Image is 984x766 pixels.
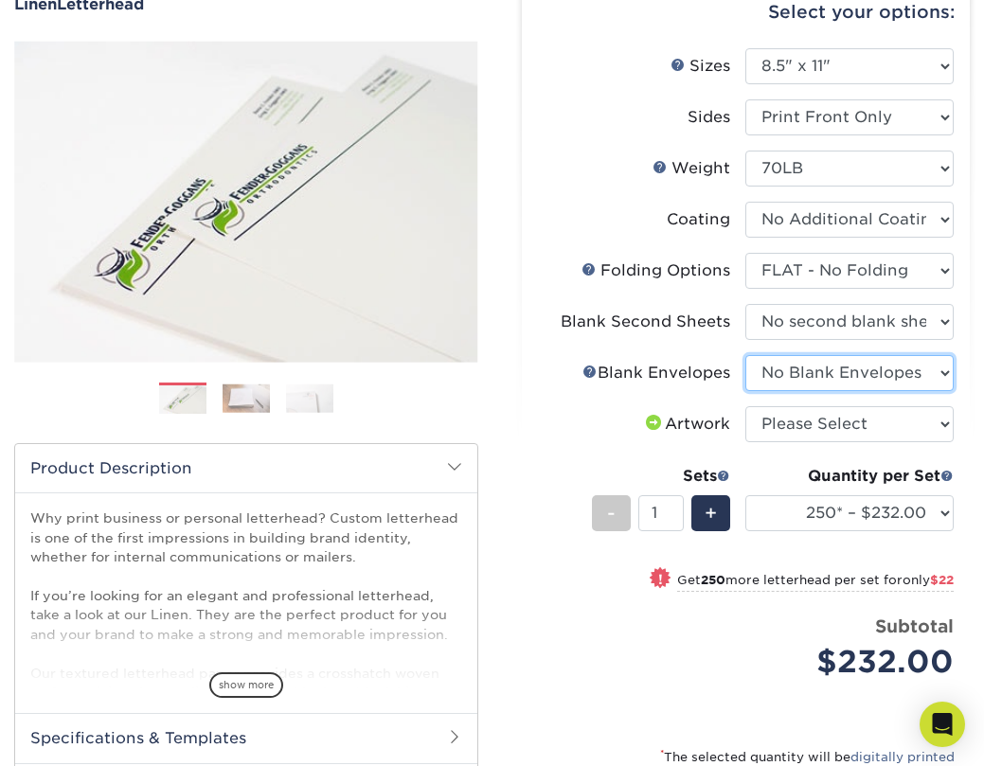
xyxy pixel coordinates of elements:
div: Folding Options [581,259,730,282]
h2: Product Description [15,444,477,492]
strong: Subtotal [875,615,954,636]
span: show more [209,672,283,698]
div: Sizes [671,55,730,78]
h2: Specifications & Templates [15,713,477,762]
a: digitally printed [850,750,955,764]
img: Linen 01 [14,42,478,363]
div: Blank Envelopes [582,362,730,384]
span: - [607,499,616,527]
div: Open Intercom Messenger [920,702,965,747]
div: Weight [653,157,730,180]
small: The selected quantity will be [660,750,955,764]
span: ! [658,569,663,589]
div: Sides [688,106,730,129]
span: $22 [930,573,954,587]
img: Letterhead 02 [223,383,270,413]
div: Artwork [642,413,730,436]
div: $232.00 [760,639,954,685]
img: Letterhead 03 [286,383,333,413]
div: Blank Second Sheets [561,311,730,333]
strong: 250 [701,573,725,587]
small: Get more letterhead per set for [677,573,954,592]
div: Sets [592,465,730,488]
div: Quantity per Set [745,465,954,488]
img: Letterhead 01 [159,383,206,417]
span: only [903,573,954,587]
span: + [705,499,717,527]
div: Coating [667,208,730,231]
